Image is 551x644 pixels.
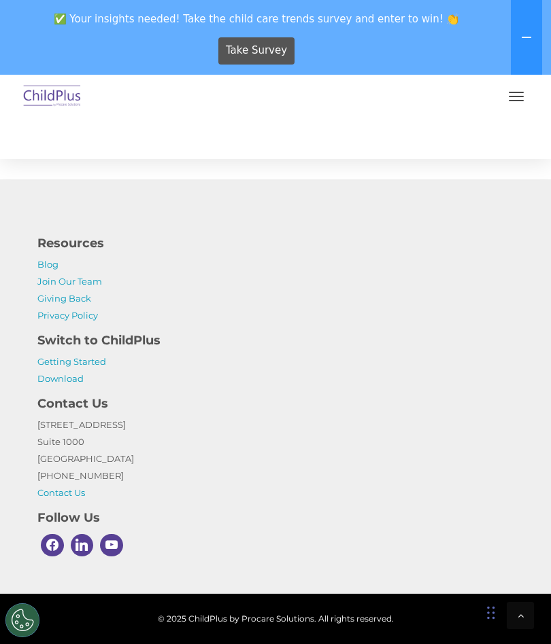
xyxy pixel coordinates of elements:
h4: Contact Us [37,394,514,413]
a: Privacy Policy [37,310,98,321]
h4: Follow Us [37,508,514,527]
h4: Switch to ChildPlus [37,331,514,350]
div: Drag [487,592,495,633]
a: Download [37,373,84,384]
a: Join Our Team [37,276,102,287]
h4: Resources [37,234,514,253]
a: Youtube [97,531,127,560]
a: Giving Back [37,293,91,304]
span: ✅ Your insights needed! Take the child care trends survey and enter to win! 👏 [5,5,508,32]
span: Take Survey [226,39,287,62]
button: Cookies Settings [5,603,39,637]
p: [STREET_ADDRESS] Suite 1000 [GEOGRAPHIC_DATA] [PHONE_NUMBER] [37,416,514,501]
span: © 2025 ChildPlus by Procare Solutions. All rights reserved. [14,610,537,627]
a: Linkedin [67,531,97,560]
a: Take Survey [218,37,295,65]
a: Getting Started [37,356,106,367]
iframe: Chat Widget [322,497,551,644]
img: ChildPlus by Procare Solutions [20,81,84,113]
a: Blog [37,259,59,270]
a: Facebook [37,531,67,560]
a: Contact Us [37,487,85,498]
